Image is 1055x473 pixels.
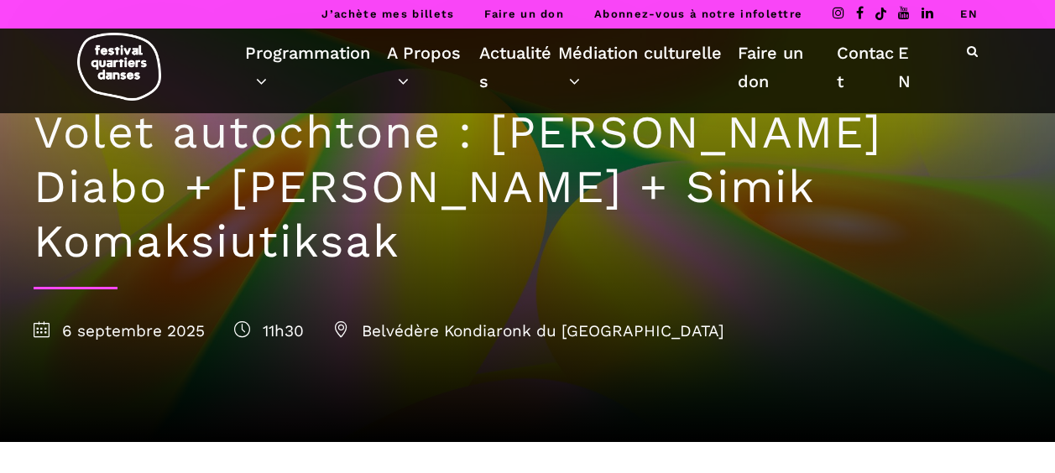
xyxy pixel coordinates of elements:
span: 11h30 [234,321,304,340]
a: EN [960,8,978,20]
a: Médiation culturelle [558,39,738,96]
a: A Propos [387,39,479,96]
a: Actualités [479,39,558,96]
a: J’achète mes billets [321,8,454,20]
span: 6 septembre 2025 [34,321,205,340]
a: Programmation [245,39,387,96]
span: Belvédère Kondiaronk du [GEOGRAPHIC_DATA] [333,321,724,340]
img: logo-fqd-med [77,33,161,101]
h1: Volet autochtone : [PERSON_NAME] Diabo + [PERSON_NAME] + Simik Komaksiutiksak [34,106,1021,268]
a: Faire un don [484,8,564,20]
a: Contact [837,39,898,96]
a: Abonnez-vous à notre infolettre [594,8,802,20]
a: Faire un don [738,39,837,96]
a: EN [898,39,921,96]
